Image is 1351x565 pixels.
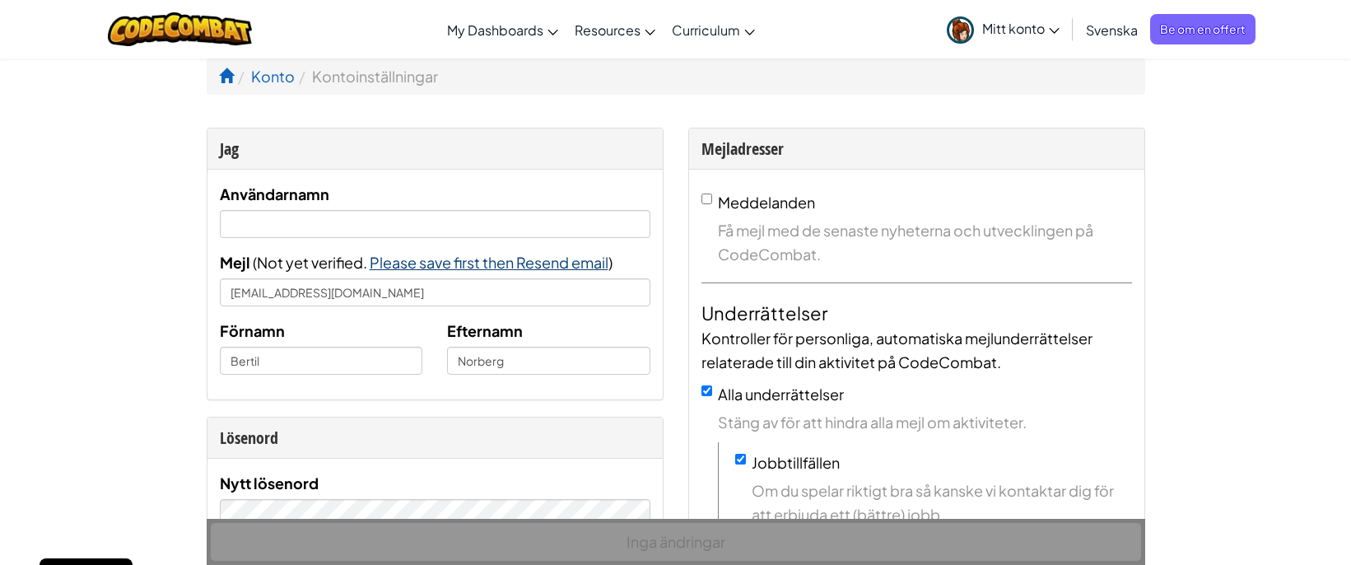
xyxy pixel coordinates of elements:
[447,319,523,343] label: Efternamn
[220,182,329,206] label: Användarnamn
[939,3,1068,55] a: Mitt konto
[701,329,1092,371] span: Kontroller för personliga, automatiska mejlunderrättelser relaterade till din aktivitet på CodeCo...
[752,453,840,472] label: Jobbtillfällen
[701,300,1132,326] h4: Underrättelser
[752,479,1132,526] span: Om du spelar riktigt bra så kanske vi kontaktar dig för att erbjuda ett (bättre) jobb.
[947,16,974,44] img: avatar
[664,7,763,52] a: Curriculum
[370,253,608,272] span: Please save first then Resend email
[718,218,1132,266] span: Få mejl med de senaste nyheterna och utvecklingen på CodeCombat.
[718,410,1132,434] span: Stäng av för att hindra alla mejl om aktiviteter.
[718,385,844,404] label: Alla underrättelser
[1078,7,1146,52] a: Svenska
[439,7,566,52] a: My Dashboards
[672,21,740,39] span: Curriculum
[220,471,319,495] label: Nytt lösenord
[250,253,257,272] span: (
[566,7,664,52] a: Resources
[251,67,295,86] a: Konto
[220,319,285,343] label: Förnamn
[447,21,543,39] span: My Dashboards
[257,253,370,272] span: Not yet verified.
[220,426,650,450] div: Lösenord
[220,253,250,272] span: Mejl
[220,137,650,161] div: Jag
[1150,14,1255,44] a: Be om en offert
[718,193,815,212] label: Meddelanden
[1086,21,1138,39] span: Svenska
[608,253,613,272] span: )
[295,64,438,88] li: Kontoinställningar
[108,12,252,46] img: CodeCombat logo
[575,21,641,39] span: Resources
[982,20,1060,37] span: Mitt konto
[701,137,1132,161] div: Mejladresser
